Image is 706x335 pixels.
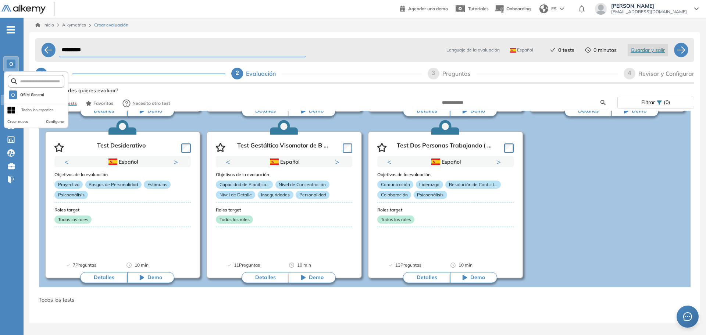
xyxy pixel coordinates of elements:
[226,158,233,165] button: Previous
[496,158,504,165] button: Next
[431,158,440,165] img: ESP
[611,106,659,117] button: Demo
[9,61,13,67] span: O
[241,158,327,166] div: Español
[506,6,531,11] span: Onboarding
[453,168,459,169] button: 3
[46,119,65,125] button: Configurar
[495,1,531,17] button: Onboarding
[94,22,128,28] span: Crear evaluación
[121,168,127,169] button: 2
[403,272,450,283] button: Detalles
[292,168,297,169] button: 3
[110,168,118,169] button: 1
[1,5,46,14] img: Logo
[127,106,174,117] button: Demo
[54,172,191,177] h3: Objetivos de la evaluación
[11,92,15,98] span: O
[377,207,514,213] h3: Roles target
[83,97,116,110] button: Favoritos
[450,106,497,117] button: Demo
[38,70,44,76] span: check
[468,6,489,11] span: Tutoriales
[147,107,162,115] span: Demo
[593,46,617,54] span: 0 minutos
[641,97,655,108] span: Filtrar
[93,100,113,107] span: Favoritos
[683,312,692,321] span: message
[408,6,448,11] span: Agendar una demo
[470,274,485,281] span: Demo
[216,215,253,224] p: Todos los roles
[638,68,694,79] div: Revisar y Configurar
[85,181,142,189] p: Rasgos de Personalidad
[35,87,118,95] span: ¿Qué habilidades quieres evaluar?
[632,107,646,115] span: Demo
[470,107,485,115] span: Demo
[39,304,691,310] p: 192 pruebas disponibles
[54,181,83,189] p: Proyectiva
[54,207,191,213] h3: Roles target
[628,70,631,76] span: 4
[234,261,260,269] span: 11 Preguntas
[631,46,665,54] span: Guardar y salir
[297,261,311,269] span: 10 min
[560,7,564,10] img: arrow
[335,158,342,165] button: Next
[432,70,435,76] span: 3
[459,261,473,269] span: 10 min
[377,215,414,224] p: Todos los roles
[216,191,255,199] p: Nivel de Detalle
[377,191,411,199] p: Colaboración
[289,106,336,117] button: Demo
[62,22,86,28] span: Alkymetrics
[271,168,280,169] button: 1
[428,68,618,79] div: 3Preguntas
[35,68,225,79] div: Datos
[585,47,591,53] span: clock-circle
[442,68,477,79] div: Preguntas
[79,158,165,166] div: Español
[35,22,54,28] a: Inicio
[132,100,170,107] span: Necesito otro test
[664,97,670,108] span: (0)
[130,168,136,169] button: 3
[309,274,324,281] span: Demo
[564,106,611,117] button: Detalles
[403,106,450,117] button: Detalles
[402,158,488,166] div: Español
[127,272,174,283] button: Demo
[270,158,279,165] img: ESP
[50,68,72,79] div: Datos
[450,272,497,283] button: Demo
[147,274,162,281] span: Demo
[628,44,668,56] button: Guardar y salir
[258,191,293,199] p: Inseguridades
[119,96,174,111] button: Necesito otro test
[377,181,413,189] p: Comunicación
[39,296,691,304] p: Todos los tests
[551,6,557,12] span: ES
[144,181,171,189] p: Estimulos
[242,272,289,283] button: Detalles
[416,181,443,189] p: Liderazgo
[54,191,88,199] p: Psicoanálisis
[387,158,395,165] button: Previous
[21,107,53,113] div: Todos los espacios
[108,158,117,165] img: ESP
[135,261,149,269] span: 10 min
[510,47,533,53] span: Español
[397,142,492,153] p: Test Dos Personas Trabajando ( ...
[7,119,28,125] button: Crear nuevo
[73,261,96,269] span: 7 Preguntas
[97,142,146,153] p: Test Desiderativo
[539,4,548,13] img: world
[236,70,239,76] span: 2
[309,107,324,115] span: Demo
[237,142,328,153] p: Test Gestáltico Visomotor de B ...
[216,181,273,189] p: Capacidad de Planifica...
[296,191,329,199] p: Personalidad
[54,215,92,224] p: Todos los roles
[446,47,500,53] span: Lenguaje de la evaluación
[550,47,555,53] span: check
